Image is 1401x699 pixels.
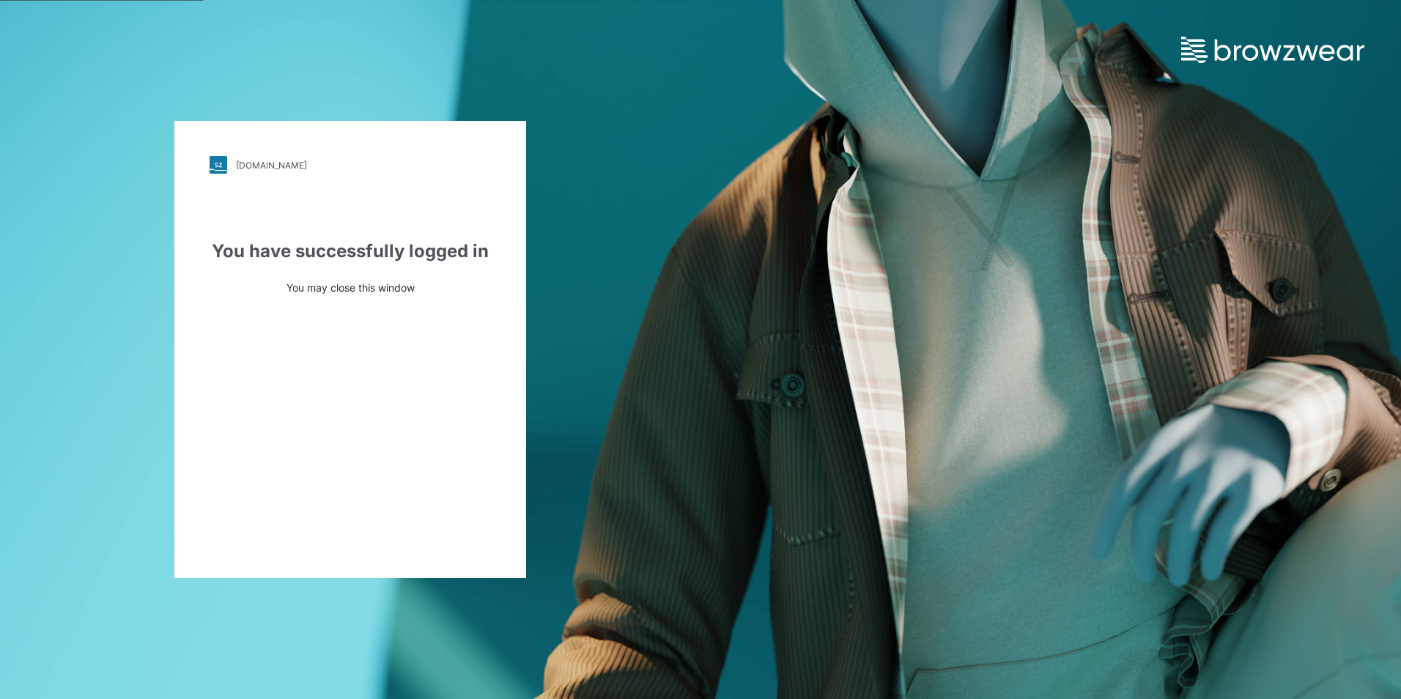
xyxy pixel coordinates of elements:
[236,160,307,171] div: [DOMAIN_NAME]
[210,238,491,265] div: You have successfully logged in
[210,156,227,174] img: stylezone-logo.562084cfcfab977791bfbf7441f1a819.svg
[210,280,491,295] p: You may close this window
[1181,37,1364,63] img: browzwear-logo.e42bd6dac1945053ebaf764b6aa21510.svg
[210,156,491,174] a: [DOMAIN_NAME]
